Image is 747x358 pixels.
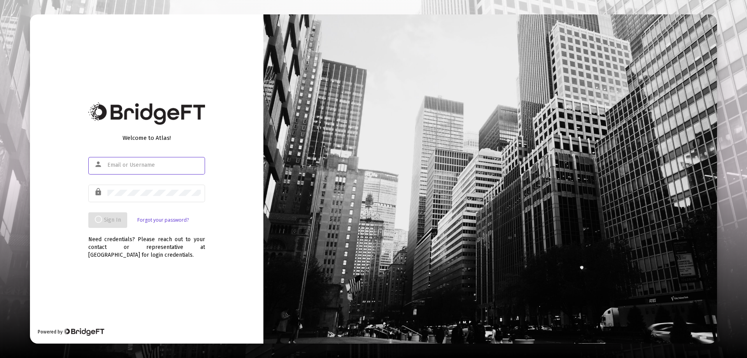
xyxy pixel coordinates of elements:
button: Sign In [88,212,127,228]
img: Bridge Financial Technology Logo [63,328,104,336]
a: Forgot your password? [137,216,189,224]
span: Sign In [95,217,121,223]
mat-icon: person [94,160,103,169]
mat-icon: lock [94,187,103,197]
input: Email or Username [107,162,201,168]
div: Welcome to Atlas! [88,134,205,142]
div: Need credentials? Please reach out to your contact or representative at [GEOGRAPHIC_DATA] for log... [88,228,205,259]
img: Bridge Financial Technology Logo [88,102,205,125]
div: Powered by [38,328,104,336]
